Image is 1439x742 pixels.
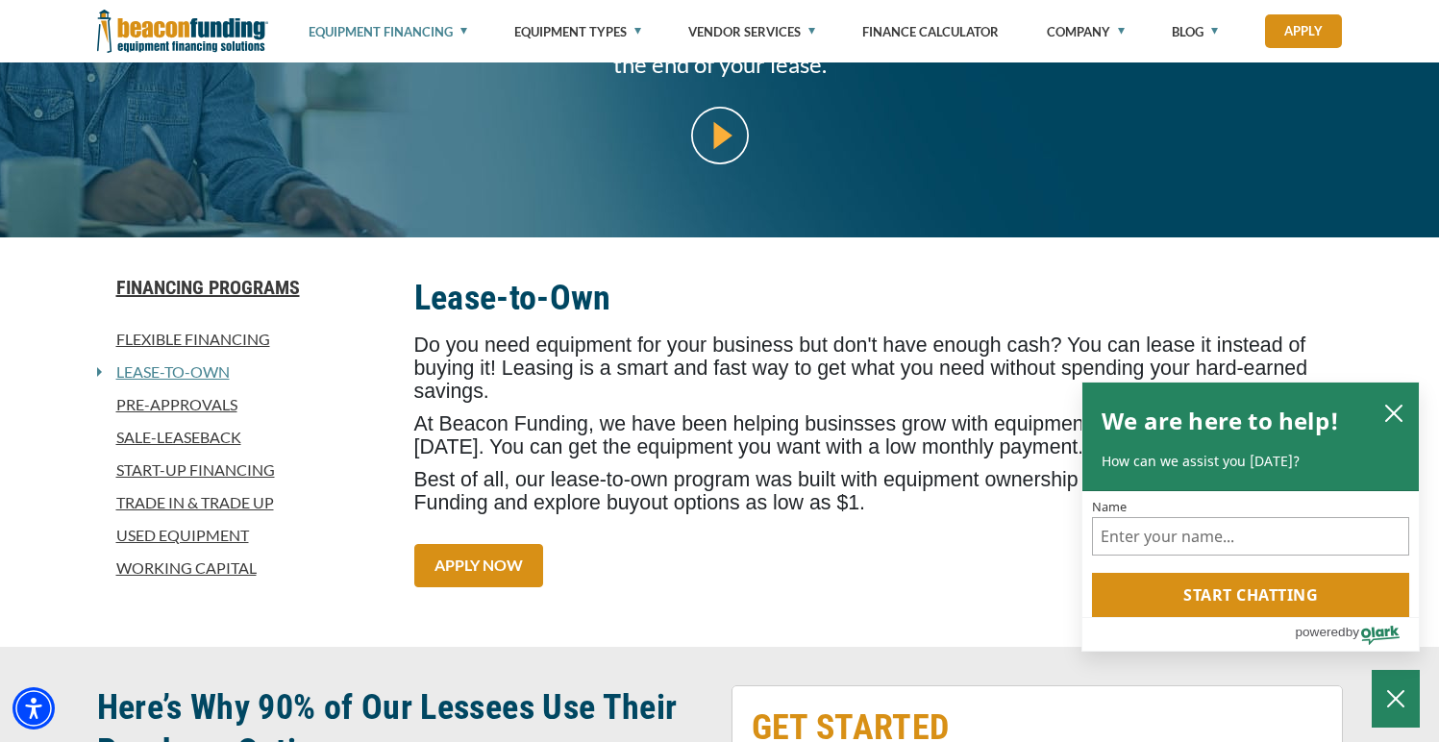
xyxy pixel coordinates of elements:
[1102,452,1400,471] p: How can we assist you [DATE]?
[1092,517,1409,556] input: Name
[414,544,543,587] a: APPLY NOW
[1081,382,1420,653] div: olark chatbox
[97,328,391,351] a: Flexible Financing
[1102,402,1339,440] h2: We are here to help!
[1265,14,1342,48] a: Apply
[1346,620,1359,644] span: by
[1295,618,1419,651] a: Powered by Olark
[102,360,230,383] a: Lease-To-Own
[1372,670,1420,728] button: Close Chatbox
[414,468,1327,514] span: Best of all, our lease-to-own program was built with equipment ownership in mind! Work with Beaco...
[97,524,391,547] a: Used Equipment
[1092,573,1409,617] button: Start chatting
[1295,620,1345,644] span: powered
[97,491,391,514] a: Trade In & Trade Up
[414,334,1308,403] span: Do you need equipment for your business but don't have enough cash? You can lease it instead of b...
[414,412,1342,458] span: At Beacon Funding, we have been helping businsses grow with equipment leasing and financing since...
[97,276,391,299] a: Financing Programs
[12,687,55,730] div: Accessibility Menu
[97,556,391,580] a: Working Capital
[1092,501,1409,513] label: Name
[97,458,391,482] a: Start-Up Financing
[1378,399,1409,426] button: close chatbox
[97,426,391,449] a: Sale-Leaseback
[97,393,391,416] a: Pre-approvals
[414,276,1343,320] h2: Lease-to-Own
[691,107,749,164] img: video modal pop-up play button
